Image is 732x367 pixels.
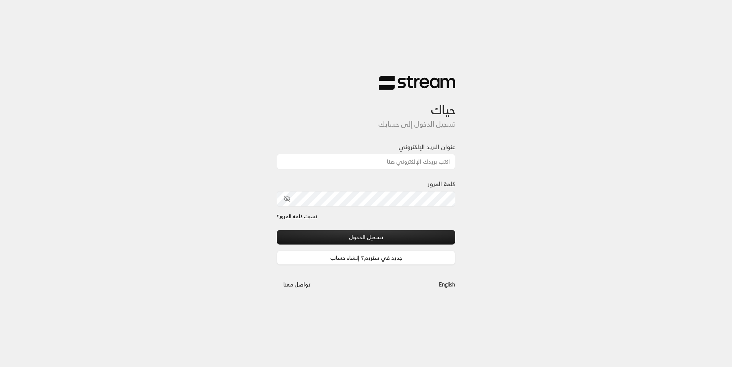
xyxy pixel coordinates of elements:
a: English [439,277,455,291]
button: تسجيل الدخول [277,230,455,244]
a: تواصل معنا [277,280,317,289]
a: جديد في ستريم؟ إنشاء حساب [277,251,455,265]
a: نسيت كلمة المرور؟ [277,213,317,221]
label: عنوان البريد الإلكتروني [398,142,455,151]
h3: حياك [277,90,455,117]
img: Stream Logo [379,76,455,90]
button: toggle password visibility [281,192,294,205]
label: كلمة المرور [428,179,455,188]
h5: تسجيل الدخول إلى حسابك [277,120,455,129]
button: تواصل معنا [277,277,317,291]
input: اكتب بريدك الإلكتروني هنا [277,154,455,169]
